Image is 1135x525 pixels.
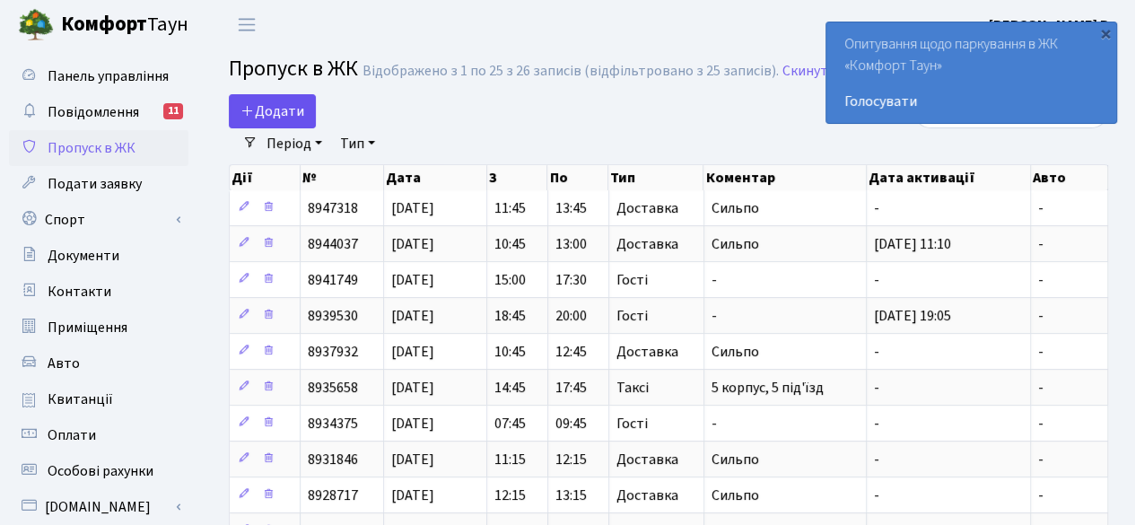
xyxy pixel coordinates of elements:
span: 8934375 [308,414,358,433]
span: 07:45 [494,414,526,433]
a: Додати [229,94,316,128]
span: [DATE] [391,378,434,398]
span: [DATE] [391,486,434,505]
a: Пропуск в ЖК [9,130,188,166]
span: 8935658 [308,378,358,398]
span: 8944037 [308,234,358,254]
span: 5 корпус, 5 під'їзд [712,378,824,398]
a: Особові рахунки [9,453,188,489]
th: № [301,165,385,190]
span: Квитанції [48,389,113,409]
span: [DATE] [391,234,434,254]
span: Сильпо [712,234,759,254]
span: [DATE] [391,198,434,218]
span: Доставка [616,488,678,503]
th: Тип [608,165,703,190]
th: По [547,165,608,190]
span: - [1038,378,1043,398]
span: 17:45 [555,378,587,398]
a: Квитанції [9,381,188,417]
span: 12:15 [494,486,526,505]
a: Скинути [782,63,836,80]
span: - [1038,414,1043,433]
th: Дата [384,165,486,190]
span: Особові рахунки [48,461,153,481]
span: 10:45 [494,342,526,362]
b: [PERSON_NAME] В. [989,15,1113,35]
span: 8931846 [308,450,358,469]
span: Таун [61,10,188,40]
span: [DATE] [391,342,434,362]
span: - [1038,198,1043,218]
span: - [874,198,879,218]
span: 14:45 [494,378,526,398]
span: Подати заявку [48,174,142,194]
span: - [874,378,879,398]
span: [DATE] 11:10 [874,234,951,254]
span: - [712,414,717,433]
span: Гості [616,273,648,287]
th: Дата активації [867,165,1031,190]
th: Авто [1031,165,1108,190]
a: Контакти [9,274,188,310]
a: Повідомлення11 [9,94,188,130]
span: - [1038,486,1043,505]
b: Комфорт [61,10,147,39]
span: 8939530 [308,306,358,326]
a: [DOMAIN_NAME] [9,489,188,525]
span: Доставка [616,345,678,359]
span: Пропуск в ЖК [229,53,358,84]
img: logo.png [18,7,54,43]
span: Пропуск в ЖК [48,138,135,158]
span: [DATE] 19:05 [874,306,951,326]
span: Авто [48,354,80,373]
a: [PERSON_NAME] В. [989,14,1113,36]
a: Період [259,128,329,159]
div: × [1096,24,1114,42]
span: Доставка [616,201,678,215]
span: 10:45 [494,234,526,254]
span: - [712,270,717,290]
span: 8941749 [308,270,358,290]
span: Сильпо [712,450,759,469]
span: Гості [616,416,648,431]
span: 20:00 [555,306,587,326]
span: Доставка [616,237,678,251]
span: 09:45 [555,414,587,433]
span: Додати [240,101,304,121]
span: 13:45 [555,198,587,218]
span: 18:45 [494,306,526,326]
span: - [1038,306,1043,326]
span: Сильпо [712,342,759,362]
span: - [874,270,879,290]
span: - [1038,270,1043,290]
th: Коментар [703,165,866,190]
span: Оплати [48,425,96,445]
span: [DATE] [391,306,434,326]
th: Дії [230,165,301,190]
button: Переключити навігацію [224,10,269,39]
a: Документи [9,238,188,274]
span: [DATE] [391,450,434,469]
span: 11:45 [494,198,526,218]
th: З [487,165,548,190]
a: Голосувати [844,91,1098,112]
span: Приміщення [48,318,127,337]
span: 8937932 [308,342,358,362]
span: 8928717 [308,486,358,505]
span: - [1038,234,1043,254]
span: 12:45 [555,342,587,362]
span: 11:15 [494,450,526,469]
div: Опитування щодо паркування в ЖК «Комфорт Таун» [826,22,1116,123]
span: - [874,342,879,362]
span: 8947318 [308,198,358,218]
a: Оплати [9,417,188,453]
span: Сильпо [712,486,759,505]
a: Панель управління [9,58,188,94]
a: Тип [333,128,382,159]
a: Приміщення [9,310,188,346]
a: Авто [9,346,188,381]
a: Подати заявку [9,166,188,202]
span: Контакти [48,282,111,302]
span: - [1038,450,1043,469]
